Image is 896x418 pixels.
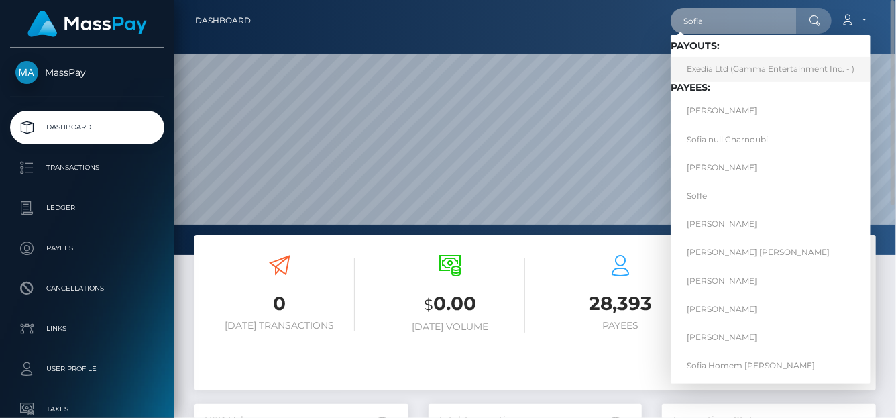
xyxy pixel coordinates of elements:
small: $ [424,295,433,314]
a: [PERSON_NAME] [671,325,871,350]
span: MassPay [10,66,164,79]
p: User Profile [15,359,159,379]
h3: 0.00 [375,291,525,318]
a: [PERSON_NAME] [671,99,871,123]
p: Payees [15,238,159,258]
img: MassPay [15,61,38,84]
a: User Profile [10,352,164,386]
a: Payees [10,231,164,265]
a: [PERSON_NAME] [671,297,871,321]
a: Links [10,312,164,346]
input: Search... [671,8,797,34]
a: Dashboard [10,111,164,144]
a: Soffe [671,183,871,208]
a: [PERSON_NAME] [PERSON_NAME] [671,240,871,265]
h6: Payees: [671,82,871,93]
h3: 0 [205,291,355,317]
a: [PERSON_NAME] [671,268,871,293]
a: Ledger [10,191,164,225]
a: Cancellations [10,272,164,305]
h6: Payouts: [671,40,871,52]
a: [PERSON_NAME] [671,212,871,237]
a: [PERSON_NAME] [671,155,871,180]
img: MassPay Logo [27,11,147,37]
p: Transactions [15,158,159,178]
a: Sofia null Charnoubi [671,127,871,152]
p: Cancellations [15,278,159,299]
a: Dashboard [195,7,251,35]
a: Sofia Homem [PERSON_NAME] [671,353,871,378]
p: Dashboard [15,117,159,138]
a: Exedia Ltd (Gamma Entertainment Inc. - ) [671,57,871,82]
p: Links [15,319,159,339]
a: Transactions [10,151,164,185]
p: Ledger [15,198,159,218]
h6: [DATE] Volume [375,321,525,333]
h6: Payees [545,320,695,331]
h6: [DATE] Transactions [205,320,355,331]
h3: 28,393 [545,291,695,317]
